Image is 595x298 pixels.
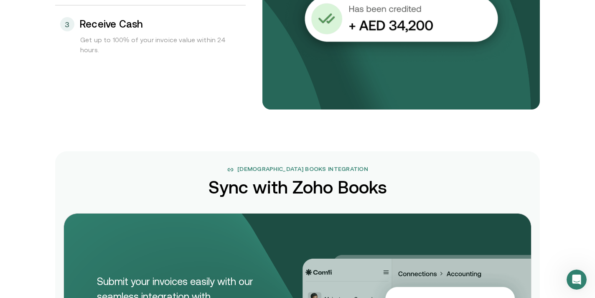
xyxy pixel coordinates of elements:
div: Get up to 100% of your invoice value within 24 hours. [55,35,246,63]
span: [DEMOGRAPHIC_DATA] Books Integration [237,165,368,175]
iframe: Intercom live chat [567,270,587,290]
h3: Receive Cash [79,19,143,30]
div: 3 [60,17,74,31]
h2: Sync with Zoho Books [209,178,387,196]
img: link [227,166,234,173]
